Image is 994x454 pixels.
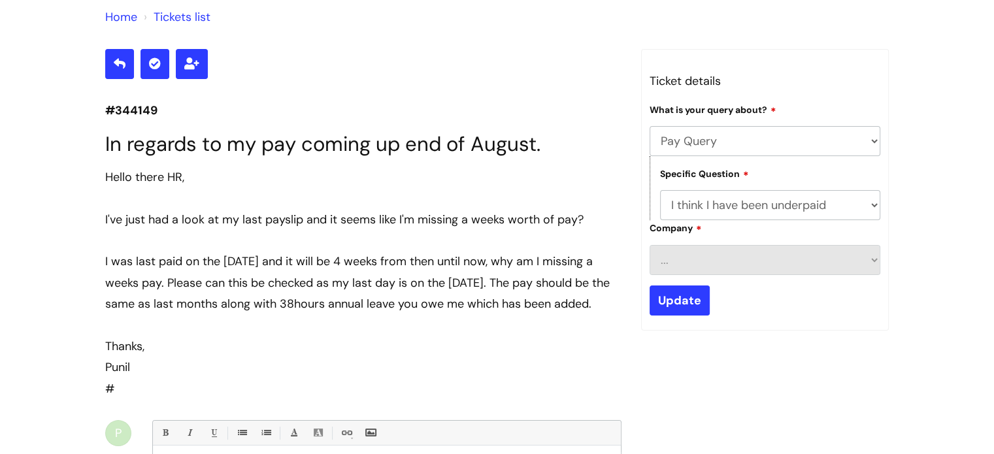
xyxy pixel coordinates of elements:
[257,425,274,441] a: 1. Ordered List (Ctrl-Shift-8)
[338,425,354,441] a: Link
[141,7,210,27] li: Tickets list
[650,285,710,316] input: Update
[181,425,197,441] a: Italic (Ctrl-I)
[154,9,210,25] a: Tickets list
[310,425,326,441] a: Back Color
[650,71,881,91] h3: Ticket details
[105,251,621,314] div: I was last paid on the [DATE] and it will be 4 weeks from then until now, why am I missing a week...
[105,167,621,187] div: Hello there HR,
[105,7,137,27] li: Solution home
[233,425,250,441] a: • Unordered List (Ctrl-Shift-7)
[105,167,621,399] div: #
[157,425,173,441] a: Bold (Ctrl-B)
[105,132,621,156] h1: In regards to my pay coming up end of August.
[105,9,137,25] a: Home
[205,425,222,441] a: Underline(Ctrl-U)
[660,167,749,180] label: Specific Question
[105,100,621,121] p: #344149
[650,221,702,234] label: Company
[362,425,378,441] a: Insert Image...
[105,209,621,230] div: I've just had a look at my last payslip and it seems like I'm missing a weeks worth of pay?
[650,103,776,116] label: What is your query about?
[286,425,302,441] a: Font Color
[105,357,621,378] div: Punil
[105,336,621,357] div: Thanks,
[105,420,131,446] div: P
